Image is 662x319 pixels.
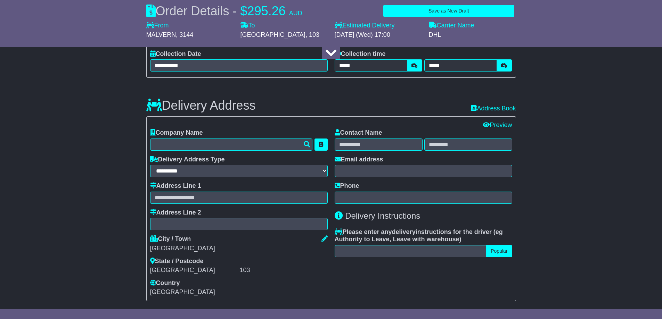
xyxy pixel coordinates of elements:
label: Collection Date [150,50,201,58]
label: Delivery Address Type [150,156,225,163]
button: Save as New Draft [383,5,514,17]
span: , 103 [305,31,319,38]
label: From [146,22,169,30]
label: Phone [335,182,359,190]
label: Contact Name [335,129,382,137]
span: Delivery Instructions [345,211,420,220]
label: Company Name [150,129,203,137]
label: City / Town [150,235,191,243]
span: MALVERN [146,31,176,38]
span: $ [240,4,247,18]
a: Preview [483,121,512,128]
label: Email address [335,156,383,163]
div: [GEOGRAPHIC_DATA] [150,267,238,274]
a: Address Book [471,105,516,112]
span: delivery [392,228,416,235]
label: Carrier Name [429,22,474,30]
span: AUD [289,10,302,17]
div: [DATE] (Wed) 17:00 [335,31,422,39]
label: Please enter any instructions for the driver ( ) [335,228,512,243]
div: 103 [240,267,328,274]
div: Order Details - [146,3,302,18]
div: [GEOGRAPHIC_DATA] [150,245,328,252]
div: DHL [429,31,516,39]
span: [GEOGRAPHIC_DATA] [240,31,305,38]
h3: Delivery Address [146,99,256,112]
label: Address Line 1 [150,182,201,190]
button: Popular [486,245,512,257]
label: To [240,22,255,30]
span: [GEOGRAPHIC_DATA] [150,288,215,295]
span: , 3144 [176,31,193,38]
span: 295.26 [247,4,286,18]
label: State / Postcode [150,258,204,265]
label: Address Line 2 [150,209,201,217]
label: Country [150,279,180,287]
label: Estimated Delivery [335,22,422,30]
span: eg Authority to Leave, Leave with warehouse [335,228,503,243]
